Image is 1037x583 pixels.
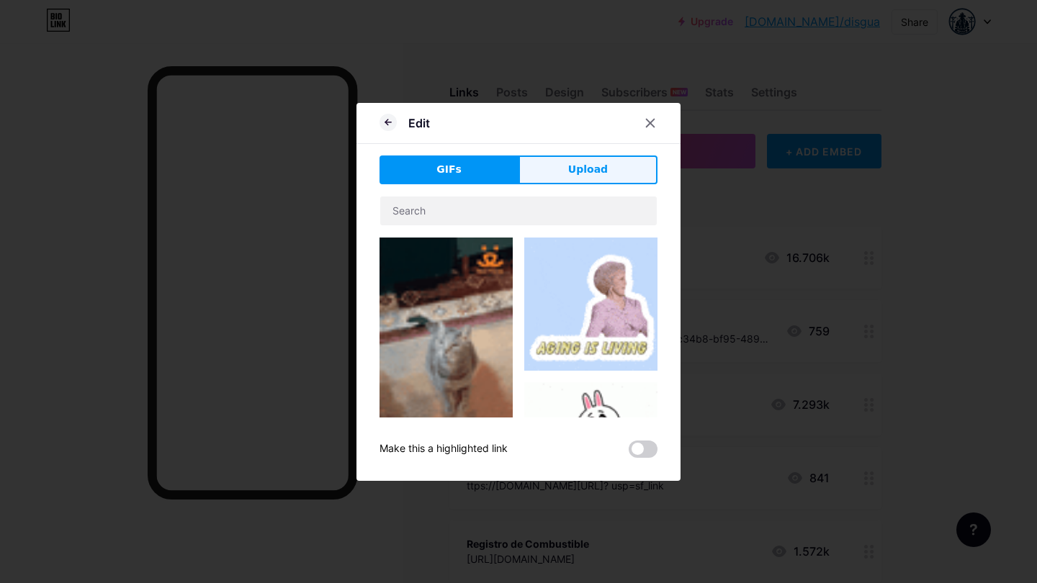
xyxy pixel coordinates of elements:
[380,155,518,184] button: GIFs
[524,382,657,497] img: Gihpy
[380,440,508,458] div: Make this a highlighted link
[436,162,462,177] span: GIFs
[380,238,513,472] img: Gihpy
[380,196,657,225] input: Search
[518,155,657,184] button: Upload
[408,114,430,132] div: Edit
[524,238,657,371] img: Gihpy
[568,162,608,177] span: Upload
